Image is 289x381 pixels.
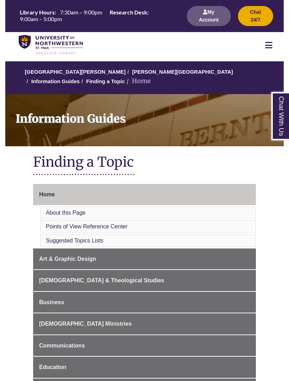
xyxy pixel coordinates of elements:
[31,78,80,84] a: Information Guides
[19,35,83,55] img: UNWSP Library Logo
[39,277,164,283] span: [DEMOGRAPHIC_DATA] & Theological Studies
[20,16,62,22] span: 9:00am – 5:00pm
[187,17,231,23] a: My Account
[33,357,256,378] a: Education
[187,6,231,26] button: My Account
[238,6,273,26] button: Chat 24/7
[39,364,66,370] span: Education
[86,78,125,84] a: Finding a Topic
[238,17,273,23] a: Chat 24/7
[5,94,284,146] a: Information Guides
[132,69,233,75] a: [PERSON_NAME][GEOGRAPHIC_DATA]
[46,223,128,229] a: Points of View Reference Center
[25,69,125,75] a: [GEOGRAPHIC_DATA][PERSON_NAME]
[17,8,178,23] table: Hours Today
[33,313,256,334] a: [DEMOGRAPHIC_DATA] Ministries
[107,8,150,16] th: Research Desk:
[33,335,256,356] a: Communications
[39,191,55,197] span: Home
[46,238,103,244] a: Suggested Topics Lists
[39,256,96,262] span: Art & Graphic Design
[33,184,256,205] a: Home
[17,8,57,16] th: Library Hours:
[11,94,284,137] h1: Information Guides
[39,299,64,305] span: Business
[39,321,132,327] span: [DEMOGRAPHIC_DATA] Ministries
[33,153,256,172] h1: Finding a Topic
[125,76,151,86] li: Home
[33,248,256,270] a: Art & Graphic Design
[46,210,86,216] a: About this Page
[39,343,85,349] span: Communications
[17,8,178,24] a: Hours Today
[33,292,256,313] a: Business
[33,270,256,291] a: [DEMOGRAPHIC_DATA] & Theological Studies
[60,9,102,16] span: 7:30am – 9:00pm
